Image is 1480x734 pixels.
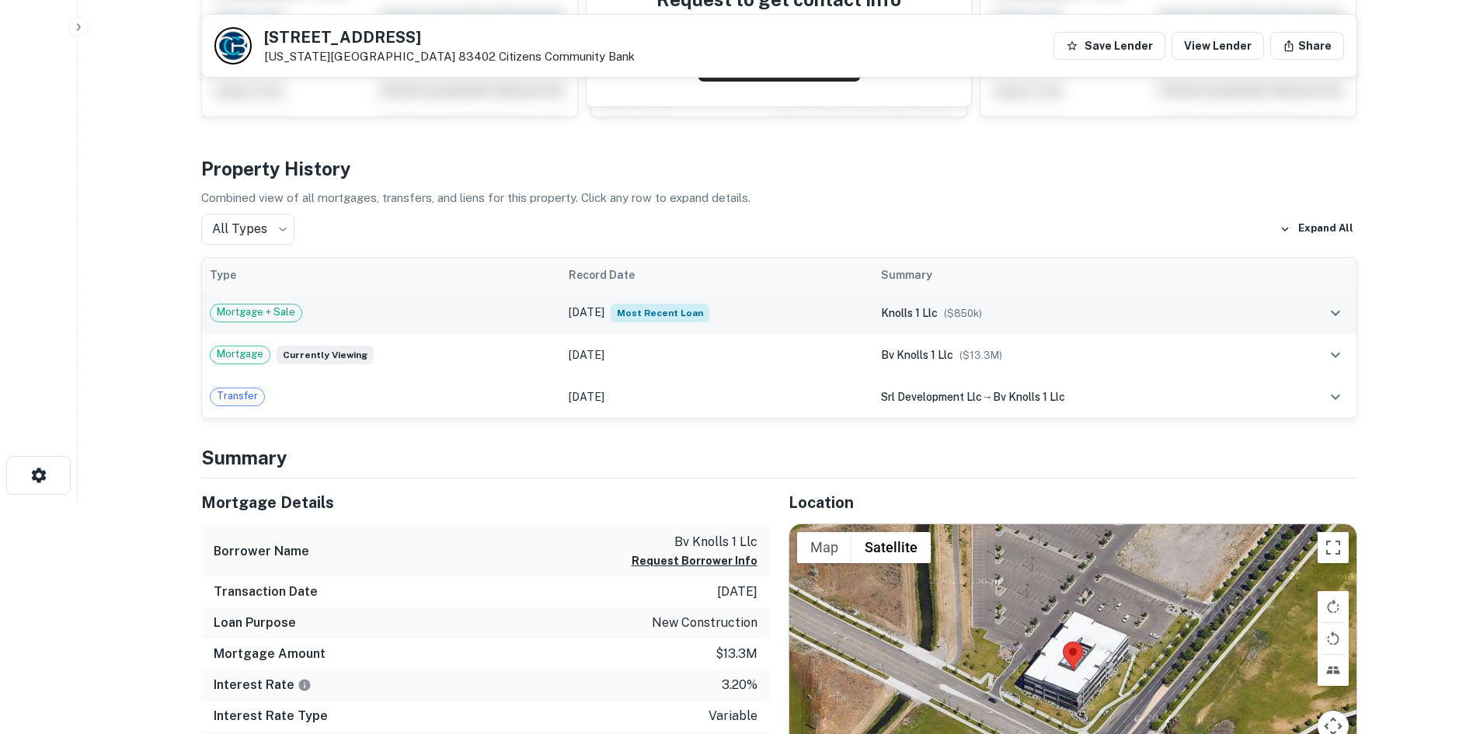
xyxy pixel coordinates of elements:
[264,30,635,45] h5: [STREET_ADDRESS]
[944,308,982,319] span: ($ 850k )
[1053,32,1165,60] button: Save Lender
[1318,655,1349,686] button: Tilt map
[202,258,561,292] th: Type
[561,292,873,334] td: [DATE]
[881,391,982,403] span: srl development llc
[214,645,326,663] h6: Mortgage Amount
[959,350,1002,361] span: ($ 13.3M )
[561,376,873,418] td: [DATE]
[873,258,1273,292] th: Summary
[789,491,1357,514] h5: Location
[717,583,757,601] p: [DATE]
[214,614,296,632] h6: Loan Purpose
[1322,384,1349,410] button: expand row
[1318,532,1349,563] button: Toggle fullscreen view
[632,533,757,551] p: bv knolls 1 llc
[298,678,312,692] svg: The interest rates displayed on the website are for informational purposes only and may be report...
[881,349,953,361] span: bv knolls 1 llc
[632,551,757,570] button: Request Borrower Info
[211,346,270,362] span: Mortgage
[1402,610,1480,684] iframe: Chat Widget
[1318,591,1349,622] button: Rotate map clockwise
[993,391,1065,403] span: bv knolls 1 llc
[851,532,931,563] button: Show satellite imagery
[264,50,635,64] p: [US_STATE][GEOGRAPHIC_DATA] 83402
[214,542,309,561] h6: Borrower Name
[1172,32,1264,60] a: View Lender
[201,491,770,514] h5: Mortgage Details
[611,304,709,322] span: Most Recent Loan
[797,532,851,563] button: Show street map
[201,155,1357,183] h4: Property History
[277,346,374,364] span: Currently viewing
[561,334,873,376] td: [DATE]
[716,645,757,663] p: $13.3m
[1322,300,1349,326] button: expand row
[214,707,328,725] h6: Interest Rate Type
[881,307,938,319] span: knolls 1 llc
[201,189,1357,207] p: Combined view of all mortgages, transfers, and liens for this property. Click any row to expand d...
[709,707,757,725] p: variable
[211,304,301,320] span: Mortgage + Sale
[1276,217,1357,241] button: Expand All
[1270,32,1344,60] button: Share
[652,614,757,632] p: new construction
[722,676,757,694] p: 3.20%
[1322,342,1349,368] button: expand row
[211,388,264,404] span: Transfer
[881,388,1265,405] div: →
[499,50,635,63] a: Citizens Community Bank
[214,583,318,601] h6: Transaction Date
[201,214,294,245] div: All Types
[214,676,312,694] h6: Interest Rate
[1318,623,1349,654] button: Rotate map counterclockwise
[201,444,1357,471] h4: Summary
[561,258,873,292] th: Record Date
